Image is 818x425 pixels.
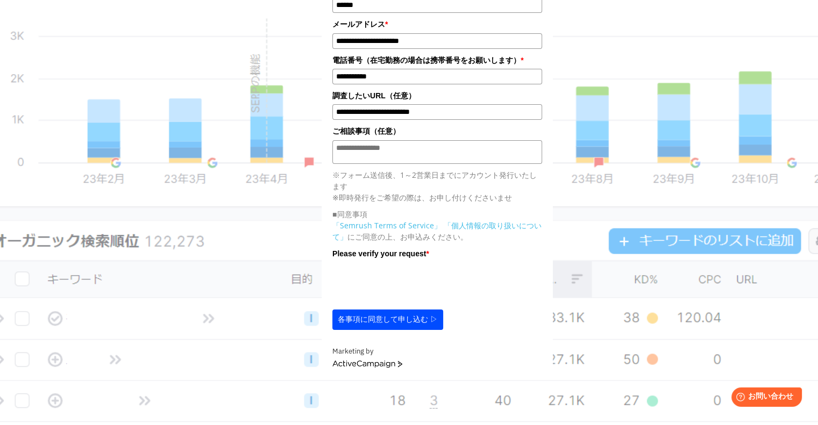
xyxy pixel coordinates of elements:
[332,90,542,102] label: 調査したいURL（任意）
[722,383,806,413] iframe: Help widget launcher
[332,346,542,357] div: Marketing by
[332,309,443,330] button: 各事項に同意して申し込む ▷
[332,125,542,137] label: ご相談事項（任意）
[332,169,542,203] p: ※フォーム送信後、1～2営業日までにアカウント発行いたします ※即時発行をご希望の際は、お申し付けくださいませ
[332,208,542,220] p: ■同意事項
[332,248,542,260] label: Please verify your request
[332,18,542,30] label: メールアドレス
[332,220,442,230] a: 「Semrush Terms of Service」
[332,262,496,304] iframe: reCAPTCHA
[332,220,542,242] a: 「個人情報の取り扱いについて」
[332,54,542,66] label: 電話番号（在宅勤務の場合は携帯番号をお願いします）
[332,220,542,242] p: にご同意の上、お申込みください。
